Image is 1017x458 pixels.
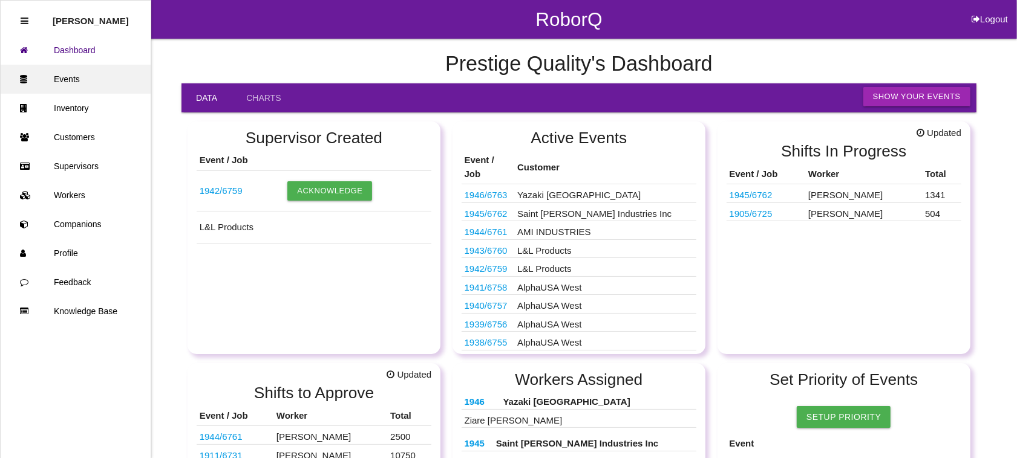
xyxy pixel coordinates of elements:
[917,126,961,140] span: Updated
[465,245,508,256] a: 1943/6760
[465,337,508,347] a: 1938/6755
[465,208,508,219] a: 1945/6762
[465,319,508,329] a: 1939/6756
[197,129,432,147] h2: Supervisor Created
[1,123,151,152] a: Customers
[181,53,976,76] h4: Prestige Quality 's Dashboard
[727,202,962,221] tr: 10301666
[465,300,508,311] a: 1940/6757
[462,239,514,258] td: 68545120AD/121AD (537369 537371)
[1,210,151,239] a: Companions
[232,83,295,112] a: Charts
[197,211,432,244] td: L&L Products
[465,190,508,200] a: 1946/6763
[514,295,696,314] td: AlphaUSA West
[465,438,485,448] a: 1945
[730,190,773,200] a: 1945/6762
[1,36,151,65] a: Dashboard
[197,170,285,211] td: 68232622AC-B
[500,392,697,409] th: Yazaki [GEOGRAPHIC_DATA]
[462,129,697,147] h2: Active Events
[493,434,696,451] th: Saint [PERSON_NAME] Industries Inc
[462,258,514,277] td: 68232622AC-B
[1,65,151,94] a: Events
[462,276,514,295] td: S1873
[287,181,372,201] button: Acknowledge
[922,184,961,203] td: 1341
[462,313,514,332] td: S2050-00
[727,202,805,221] td: 10301666
[514,313,696,332] td: AlphaUSA West
[462,221,514,240] td: 21018663
[462,434,493,451] th: 68375451AE/50AE, 68483789AE,88AE
[462,392,500,409] th: L1M8 10C666 GF
[387,368,431,382] span: Updated
[462,332,514,350] td: BA1194-02
[387,406,431,426] th: Total
[462,371,697,389] h2: Workers Assigned
[462,350,514,369] td: K9250H
[462,295,514,314] td: K13360
[805,164,922,184] th: Worker
[387,426,431,445] td: 2500
[1,239,151,268] a: Profile
[465,396,485,407] a: 1946
[514,276,696,295] td: AlphaUSA West
[273,426,387,445] td: [PERSON_NAME]
[181,83,232,112] a: Data
[1,94,151,123] a: Inventory
[197,384,432,402] h2: Shifts to Approve
[465,282,508,292] a: 1941/6758
[922,202,961,221] td: 504
[797,406,891,428] a: Setup Priority
[197,150,285,170] th: Event / Job
[21,7,28,36] div: Close
[462,409,697,428] td: Ziare [PERSON_NAME]
[462,150,514,184] th: Event / Job
[197,426,432,445] tr: 21018663
[514,184,696,203] td: Yazaki [GEOGRAPHIC_DATA]
[514,202,696,221] td: Saint [PERSON_NAME] Industries Inc
[514,350,696,369] td: AlphaUSA West
[1,297,151,326] a: Knowledge Base
[727,184,805,203] td: 68375451AE/50AE, 68483789AE,88AE
[514,221,696,240] td: AMI INDUSTRIES
[53,7,129,26] p: Rosie Blandino
[465,227,508,237] a: 1944/6761
[200,431,243,442] a: 1944/6761
[1,152,151,181] a: Supervisors
[197,406,273,426] th: Event / Job
[1,181,151,210] a: Workers
[727,371,962,389] h2: Set Priority of Events
[730,208,773,219] a: 1905/6725
[462,184,514,203] td: L1M8 10C666 GF
[514,150,696,184] th: Customer
[514,258,696,277] td: L&L Products
[273,406,387,426] th: Worker
[922,164,961,184] th: Total
[727,164,805,184] th: Event / Job
[465,263,508,274] a: 1942/6759
[805,184,922,203] td: [PERSON_NAME]
[1,268,151,297] a: Feedback
[462,202,514,221] td: 68375451AE/50AE, 68483789AE,88AE
[805,202,922,221] td: [PERSON_NAME]
[514,239,696,258] td: L&L Products
[863,87,970,106] button: Show Your Events
[727,184,962,203] tr: 68375451AE/50AE, 68483789AE,88AE
[514,332,696,350] td: AlphaUSA West
[727,143,962,160] h2: Shifts In Progress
